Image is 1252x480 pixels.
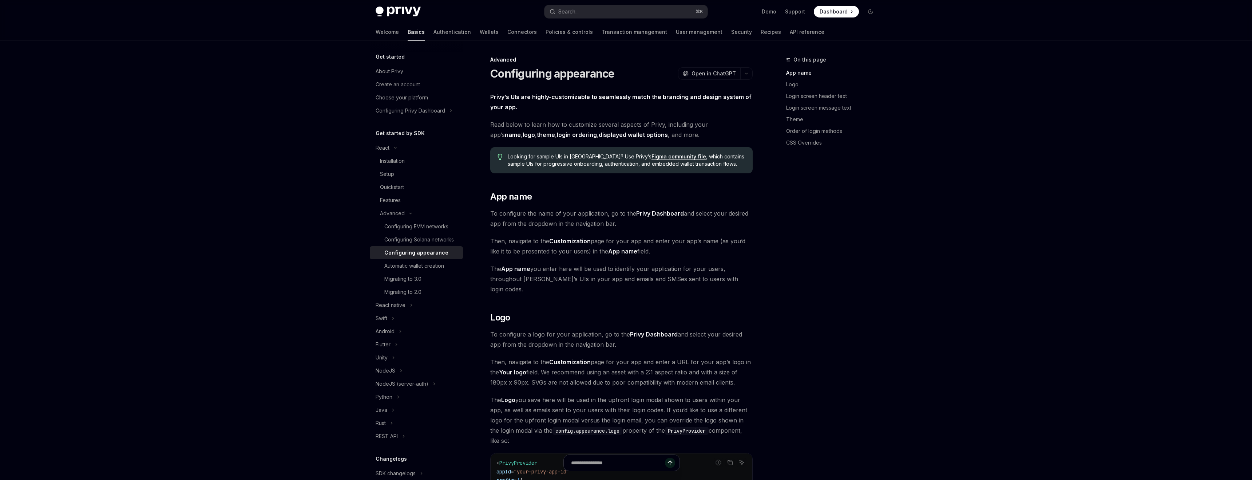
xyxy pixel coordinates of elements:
div: Advanced [490,56,753,63]
a: displayed wallet options [599,131,668,139]
strong: Privy Dashboard [630,331,678,338]
a: Create an account [370,78,463,91]
div: About Privy [376,67,403,76]
a: Transaction management [602,23,667,41]
div: Features [380,196,401,205]
code: PrivyProvider [665,427,709,435]
button: Toggle SDK changelogs section [370,467,463,480]
a: Features [370,194,463,207]
strong: App name [501,265,530,272]
a: Logo [786,79,882,90]
a: Recipes [761,23,781,41]
button: Open search [544,5,708,18]
span: Open in ChatGPT [692,70,736,77]
span: Logo [490,312,510,323]
strong: Privy’s UIs are highly-customizable to seamlessly match the branding and design system of your app. [490,93,752,111]
a: Quickstart [370,181,463,194]
div: Search... [558,7,579,16]
span: Read below to learn how to customize several aspects of Privy, including your app’s , , , , , and... [490,119,753,140]
button: Toggle Unity section [370,351,463,364]
span: Then, navigate to the page for your app and enter a URL for your app’s logo in the field. We reco... [490,357,753,387]
a: theme [537,131,555,139]
div: Installation [380,157,405,165]
div: Quickstart [380,183,404,192]
button: Toggle Configuring Privy Dashboard section [370,104,463,117]
h5: Get started by SDK [376,129,425,138]
a: Login screen header text [786,90,882,102]
div: React [376,143,389,152]
div: Java [376,406,387,414]
a: Support [785,8,805,15]
button: Toggle React section [370,141,463,154]
a: logo [523,131,535,139]
div: Flutter [376,340,391,349]
h5: Changelogs [376,455,407,463]
a: Dashboard [814,6,859,17]
span: The you save here will be used in the upfront login modal shown to users within your app, as well... [490,395,753,446]
a: Policies & controls [546,23,593,41]
div: Migrating to 3.0 [384,275,421,283]
span: ⌘ K [696,9,703,15]
a: Theme [786,114,882,125]
div: REST API [376,432,398,441]
div: Migrating to 2.0 [384,288,421,296]
div: Configuring Privy Dashboard [376,106,445,115]
span: On this page [793,55,826,64]
a: App name [786,67,882,79]
span: Looking for sample UIs in [GEOGRAPHIC_DATA]? Use Privy’s , which contains sample UIs for progress... [508,153,745,168]
span: To configure the name of your application, go to the and select your desired app from the dropdow... [490,208,753,229]
strong: Your logo [499,369,526,376]
strong: Privy Dashboard [636,210,684,217]
div: Configuring EVM networks [384,222,448,231]
a: Migrating to 3.0 [370,272,463,286]
a: Order of login methods [786,125,882,137]
div: Advanced [380,209,405,218]
span: App name [490,191,532,202]
a: Configuring EVM networks [370,220,463,233]
a: Setup [370,168,463,181]
h1: Configuring appearance [490,67,615,80]
a: Welcome [376,23,399,41]
span: The you enter here will be used to identify your application for your users, throughout [PERSON_N... [490,264,753,294]
a: About Privy [370,65,463,78]
a: Connectors [507,23,537,41]
a: API reference [790,23,824,41]
button: Toggle Python section [370,390,463,404]
div: Swift [376,314,387,323]
div: Unity [376,353,388,362]
strong: App name [608,248,637,255]
a: name [505,131,521,139]
a: Installation [370,154,463,168]
a: Security [731,23,752,41]
a: CSS Overrides [786,137,882,149]
span: Then, navigate to the page for your app and enter your app’s name (as you’d like it to be present... [490,236,753,256]
code: config.appearance.logo [552,427,622,435]
a: Choose your platform [370,91,463,104]
strong: Logo [501,396,515,404]
button: Toggle dark mode [865,6,876,17]
button: Toggle Flutter section [370,338,463,351]
strong: Customization [549,358,591,366]
div: Setup [380,170,394,178]
a: Configuring Solana networks [370,233,463,246]
button: Send message [665,458,675,468]
a: login ordering [557,131,597,139]
div: Configuring Solana networks [384,235,454,244]
button: Toggle React native section [370,299,463,312]
div: SDK changelogs [376,469,416,478]
div: Python [376,393,392,401]
div: Choose your platform [376,93,428,102]
a: Wallets [480,23,499,41]
button: Toggle NodeJS (server-auth) section [370,377,463,390]
a: Demo [762,8,776,15]
a: Automatic wallet creation [370,259,463,272]
input: Ask a question... [571,455,665,471]
div: Configuring appearance [384,248,448,257]
button: Open in ChatGPT [678,67,740,80]
span: Dashboard [820,8,848,15]
a: Figma community file [651,153,706,160]
strong: Customization [549,237,591,245]
a: User management [676,23,722,41]
a: Basics [408,23,425,41]
button: Toggle Java section [370,404,463,417]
